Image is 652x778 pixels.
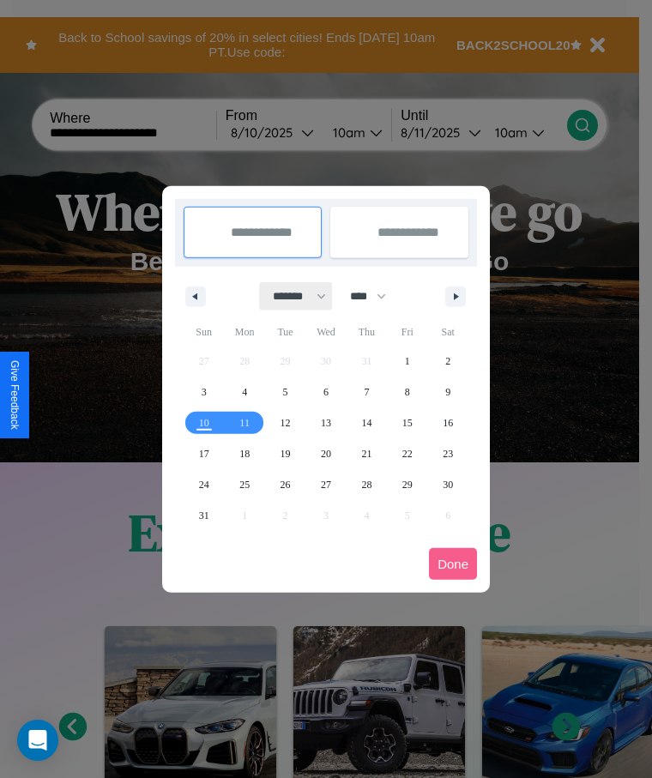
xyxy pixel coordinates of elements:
[239,469,250,500] span: 25
[347,318,387,346] span: Thu
[9,360,21,430] div: Give Feedback
[265,318,305,346] span: Tue
[443,407,453,438] span: 16
[387,407,427,438] button: 15
[283,377,288,407] span: 5
[184,377,224,407] button: 3
[184,469,224,500] button: 24
[305,377,346,407] button: 6
[239,438,250,469] span: 18
[361,407,371,438] span: 14
[184,318,224,346] span: Sun
[402,469,413,500] span: 29
[242,377,247,407] span: 4
[443,438,453,469] span: 23
[281,407,291,438] span: 12
[428,377,468,407] button: 9
[323,377,329,407] span: 6
[347,377,387,407] button: 7
[361,469,371,500] span: 28
[199,407,209,438] span: 10
[199,438,209,469] span: 17
[184,438,224,469] button: 17
[405,346,410,377] span: 1
[281,438,291,469] span: 19
[305,438,346,469] button: 20
[402,407,413,438] span: 15
[321,407,331,438] span: 13
[347,469,387,500] button: 28
[199,469,209,500] span: 24
[364,377,369,407] span: 7
[387,469,427,500] button: 29
[402,438,413,469] span: 22
[387,318,427,346] span: Fri
[265,438,305,469] button: 19
[184,407,224,438] button: 10
[281,469,291,500] span: 26
[347,407,387,438] button: 14
[202,377,207,407] span: 3
[199,500,209,531] span: 31
[265,377,305,407] button: 5
[305,318,346,346] span: Wed
[428,469,468,500] button: 30
[321,469,331,500] span: 27
[387,438,427,469] button: 22
[305,407,346,438] button: 13
[224,438,264,469] button: 18
[428,318,468,346] span: Sat
[445,346,450,377] span: 2
[265,469,305,500] button: 26
[17,720,58,761] div: Open Intercom Messenger
[239,407,250,438] span: 11
[347,438,387,469] button: 21
[224,318,264,346] span: Mon
[429,548,477,580] button: Done
[184,500,224,531] button: 31
[387,377,427,407] button: 8
[305,469,346,500] button: 27
[224,407,264,438] button: 11
[428,438,468,469] button: 23
[224,377,264,407] button: 4
[428,407,468,438] button: 16
[428,346,468,377] button: 2
[361,438,371,469] span: 21
[443,469,453,500] span: 30
[387,346,427,377] button: 1
[445,377,450,407] span: 9
[321,438,331,469] span: 20
[405,377,410,407] span: 8
[265,407,305,438] button: 12
[224,469,264,500] button: 25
